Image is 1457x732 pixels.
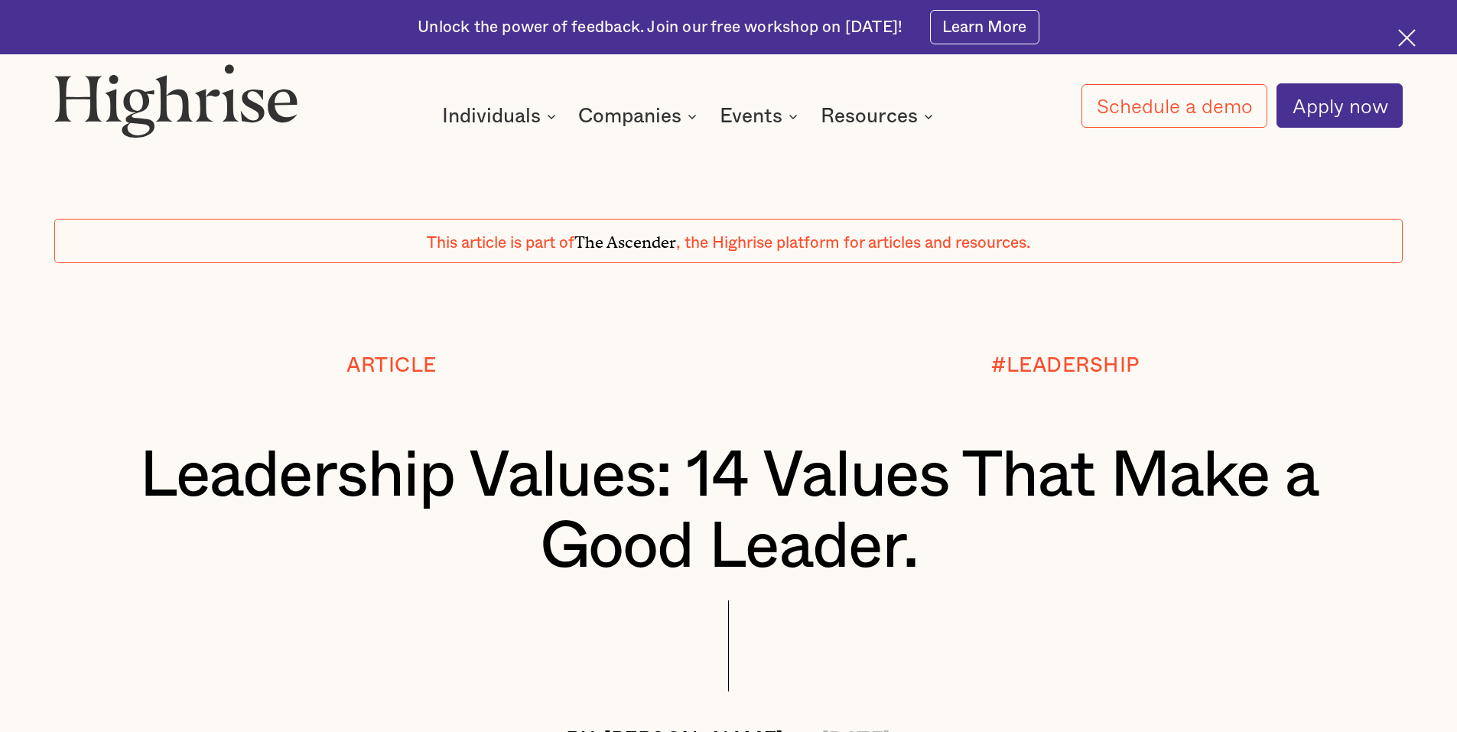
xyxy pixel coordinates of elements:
[54,63,298,137] img: Highrise logo
[1081,84,1268,128] a: Schedule a demo
[930,10,1039,44] a: Learn More
[821,107,918,125] div: Resources
[574,229,676,248] span: The Ascender
[346,354,437,376] div: Article
[442,107,541,125] div: Individuals
[418,17,902,38] div: Unlock the power of feedback. Join our free workshop on [DATE]!
[578,107,681,125] div: Companies
[676,235,1030,251] span: , the Highrise platform for articles and resources.
[720,107,802,125] div: Events
[991,354,1140,376] div: #LEADERSHIP
[720,107,782,125] div: Events
[427,235,574,251] span: This article is part of
[1277,83,1403,128] a: Apply now
[821,107,938,125] div: Resources
[111,441,1347,584] h1: Leadership Values: 14 Values That Make a Good Leader.
[578,107,701,125] div: Companies
[1398,29,1416,47] img: Cross icon
[442,107,561,125] div: Individuals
